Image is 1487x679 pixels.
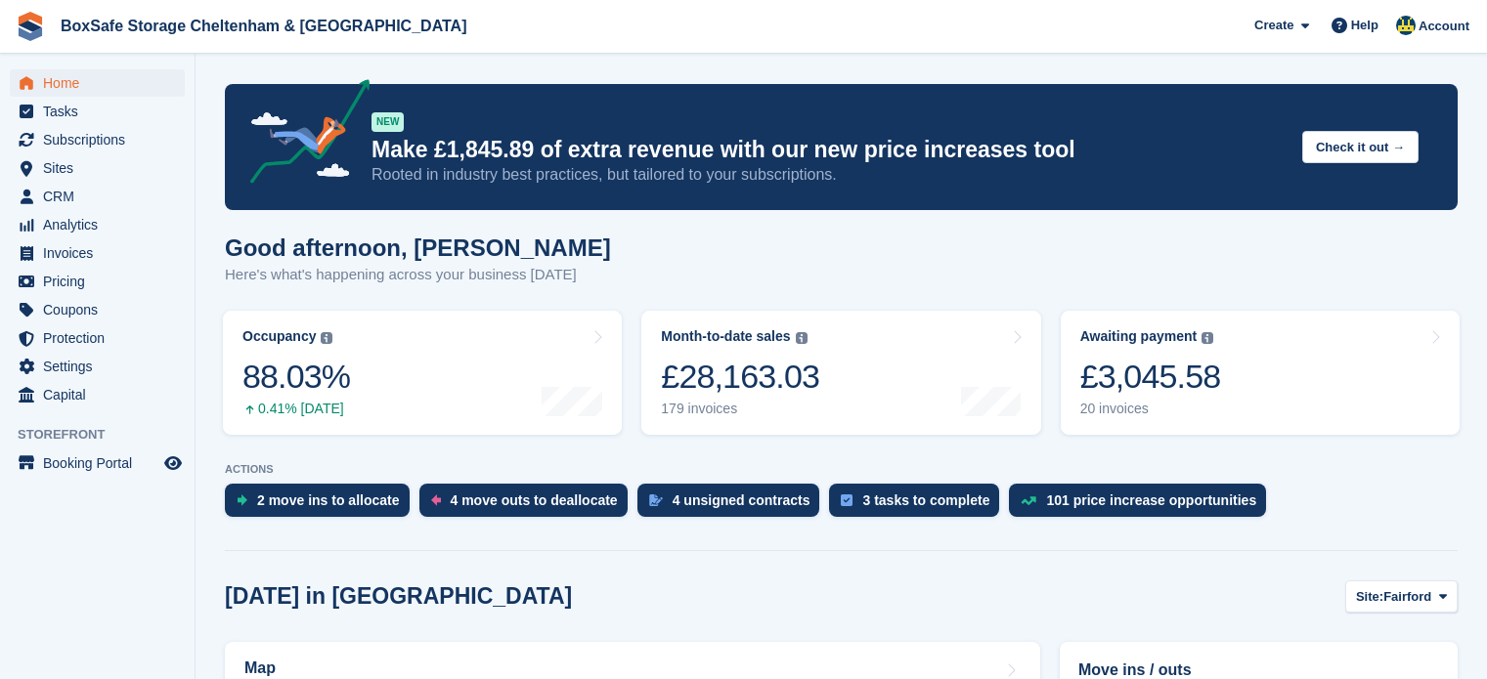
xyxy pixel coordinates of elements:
img: icon-info-grey-7440780725fd019a000dd9b08b2336e03edf1995a4989e88bcd33f0948082b44.svg [1202,332,1213,344]
p: Rooted in industry best practices, but tailored to your subscriptions. [372,164,1287,186]
img: move_ins_to_allocate_icon-fdf77a2bb77ea45bf5b3d319d69a93e2d87916cf1d5bf7949dd705db3b84f3ca.svg [237,494,247,506]
img: icon-info-grey-7440780725fd019a000dd9b08b2336e03edf1995a4989e88bcd33f0948082b44.svg [796,332,808,344]
span: Booking Portal [43,449,160,477]
button: Check it out → [1302,131,1419,163]
a: menu [10,126,185,153]
span: Fairford [1383,587,1431,607]
a: menu [10,324,185,352]
a: 3 tasks to complete [829,484,1009,527]
img: price-adjustments-announcement-icon-8257ccfd72463d97f412b2fc003d46551f7dbcb40ab6d574587a9cd5c0d94... [234,79,371,191]
span: Coupons [43,296,160,323]
span: Capital [43,381,160,408]
div: £28,163.03 [661,357,819,397]
a: menu [10,449,185,477]
a: menu [10,98,185,125]
div: 2 move ins to allocate [257,492,400,508]
h1: Good afternoon, [PERSON_NAME] [225,234,611,261]
span: Analytics [43,211,160,238]
a: 4 move outs to deallocate [419,484,637,527]
img: contract_signature_icon-13c848040528278c33f63329250d36e43548de30e8caae1d1a13099fd9432cc5.svg [649,494,663,506]
span: Site: [1356,587,1383,607]
a: menu [10,183,185,210]
a: 101 price increase opportunities [1009,484,1276,527]
h2: Map [244,659,276,677]
a: menu [10,211,185,238]
a: menu [10,381,185,408]
span: Tasks [43,98,160,125]
div: Occupancy [242,328,316,345]
a: menu [10,296,185,323]
span: CRM [43,183,160,210]
a: Awaiting payment £3,045.58 20 invoices [1061,311,1460,435]
span: Pricing [43,268,160,295]
a: menu [10,239,185,267]
p: ACTIONS [225,463,1458,476]
img: stora-icon-8386f47178a22dfd0bd8f6a31ec36ba5ce8667c1dd55bd0f319d3a0aa187defe.svg [16,12,45,41]
span: Subscriptions [43,126,160,153]
div: 3 tasks to complete [862,492,989,508]
div: Awaiting payment [1080,328,1198,345]
a: Occupancy 88.03% 0.41% [DATE] [223,311,622,435]
a: menu [10,154,185,182]
div: £3,045.58 [1080,357,1221,397]
div: 101 price increase opportunities [1046,492,1256,508]
span: Home [43,69,160,97]
span: Help [1351,16,1378,35]
img: Kim Virabi [1396,16,1416,35]
a: 4 unsigned contracts [637,484,830,527]
span: Protection [43,324,160,352]
button: Site: Fairford [1345,580,1458,613]
a: 2 move ins to allocate [225,484,419,527]
a: menu [10,268,185,295]
a: menu [10,69,185,97]
img: task-75834270c22a3079a89374b754ae025e5fb1db73e45f91037f5363f120a921f8.svg [841,494,853,506]
a: menu [10,353,185,380]
span: Create [1254,16,1293,35]
span: Storefront [18,425,195,445]
img: icon-info-grey-7440780725fd019a000dd9b08b2336e03edf1995a4989e88bcd33f0948082b44.svg [321,332,332,344]
div: 0.41% [DATE] [242,401,350,417]
div: 179 invoices [661,401,819,417]
a: Preview store [161,451,185,475]
div: 4 unsigned contracts [673,492,810,508]
span: Sites [43,154,160,182]
div: NEW [372,112,404,132]
div: 4 move outs to deallocate [451,492,618,508]
span: Invoices [43,239,160,267]
div: 88.03% [242,357,350,397]
h2: [DATE] in [GEOGRAPHIC_DATA] [225,583,572,610]
div: Month-to-date sales [661,328,790,345]
a: BoxSafe Storage Cheltenham & [GEOGRAPHIC_DATA] [53,10,474,42]
img: price_increase_opportunities-93ffe204e8149a01c8c9dc8f82e8f89637d9d84a8eef4429ea346261dce0b2c0.svg [1021,496,1036,505]
p: Make £1,845.89 of extra revenue with our new price increases tool [372,136,1287,164]
a: Month-to-date sales £28,163.03 179 invoices [641,311,1040,435]
span: Account [1419,17,1469,36]
div: 20 invoices [1080,401,1221,417]
span: Settings [43,353,160,380]
img: move_outs_to_deallocate_icon-f764333ba52eb49d3ac5e1228854f67142a1ed5810a6f6cc68b1a99e826820c5.svg [431,494,441,506]
p: Here's what's happening across your business [DATE] [225,264,611,286]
